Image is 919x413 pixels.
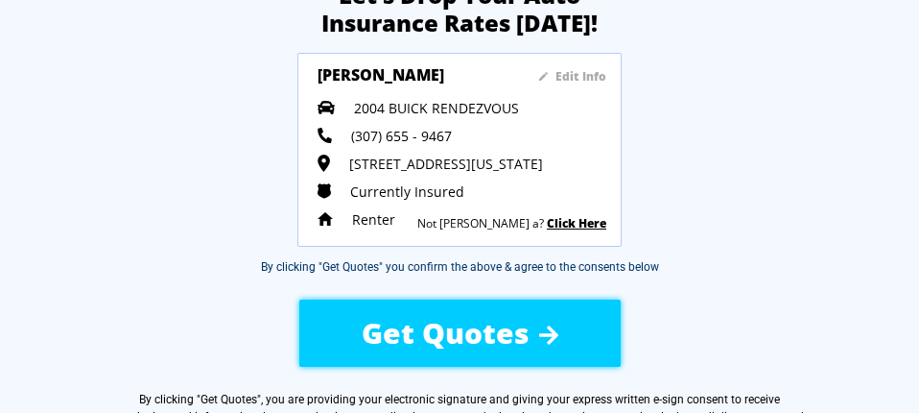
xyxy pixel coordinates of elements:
[362,313,530,352] span: Get Quotes
[351,127,452,145] span: (307) 655 - 9467
[555,68,606,85] sapn: Edit Info
[200,393,257,406] span: Get Quotes
[352,210,395,229] span: Renter
[261,258,659,276] div: By clicking "Get Quotes" you confirm the above & agree to the consents below
[350,182,464,201] span: Currently Insured
[318,64,481,84] h3: [PERSON_NAME]
[299,300,621,367] button: Get Quotes
[349,155,543,173] span: [STREET_ADDRESS][US_STATE]
[354,99,519,117] span: 2004 BUICK RENDEZVOUS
